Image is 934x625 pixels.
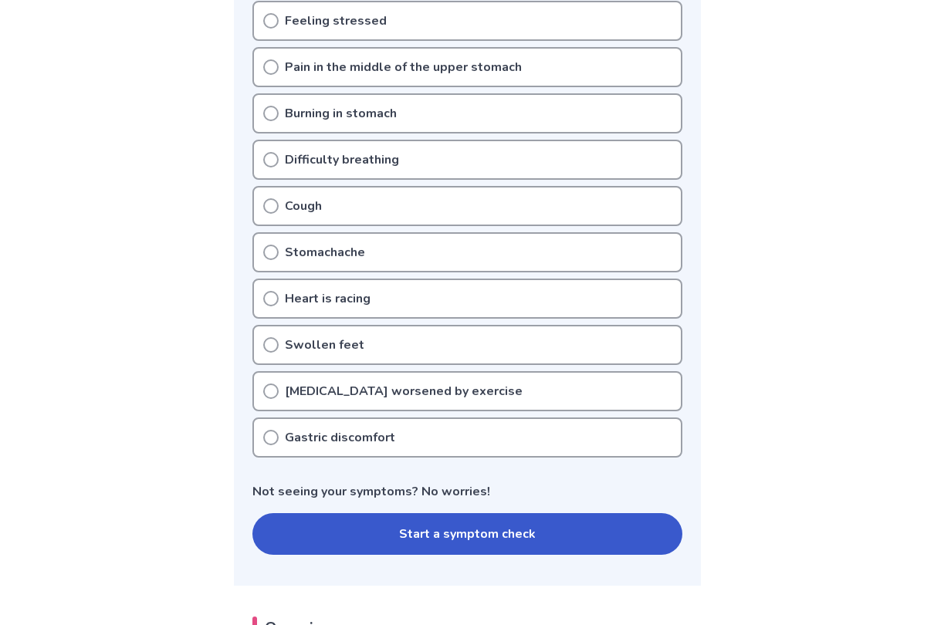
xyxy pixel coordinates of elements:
p: Heart is racing [285,289,371,308]
p: Pain in the middle of the upper stomach [285,58,522,76]
p: Feeling stressed [285,12,387,30]
p: Cough [285,197,322,215]
p: Burning in stomach [285,104,397,123]
p: [MEDICAL_DATA] worsened by exercise [285,382,523,400]
button: Start a symptom check [252,513,682,555]
p: Stomachache [285,243,365,262]
p: Gastric discomfort [285,428,395,447]
p: Difficulty breathing [285,150,399,169]
p: Swollen feet [285,336,364,354]
p: Not seeing your symptoms? No worries! [252,482,682,501]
